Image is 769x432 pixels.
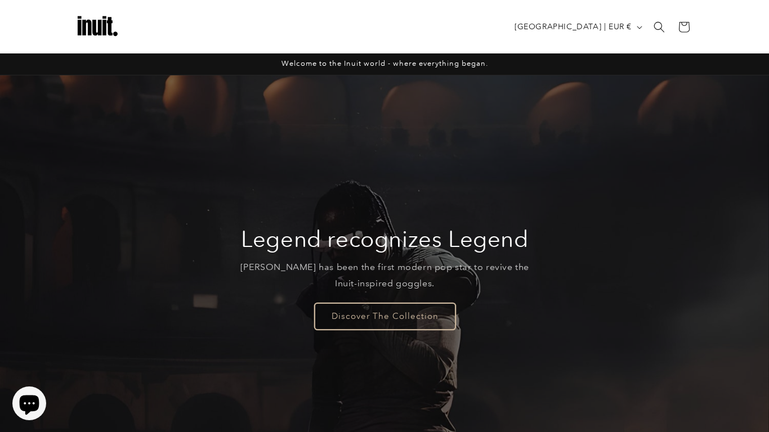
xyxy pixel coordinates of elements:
[647,15,672,39] summary: Search
[281,59,488,67] span: Welcome to the Inuit world - where everything began.
[75,4,120,49] img: Inuit Logo
[508,16,647,38] button: [GEOGRAPHIC_DATA] | EUR €
[9,386,50,423] inbox-online-store-chat: Shopify online store chat
[515,21,632,33] span: [GEOGRAPHIC_DATA] | EUR €
[314,303,455,329] a: Discover The Collection
[231,259,538,292] p: [PERSON_NAME] has been the first modern pop star to revive the Inuit-inspired goggles.
[75,53,694,75] div: Announcement
[241,224,528,254] h2: Legend recognizes Legend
